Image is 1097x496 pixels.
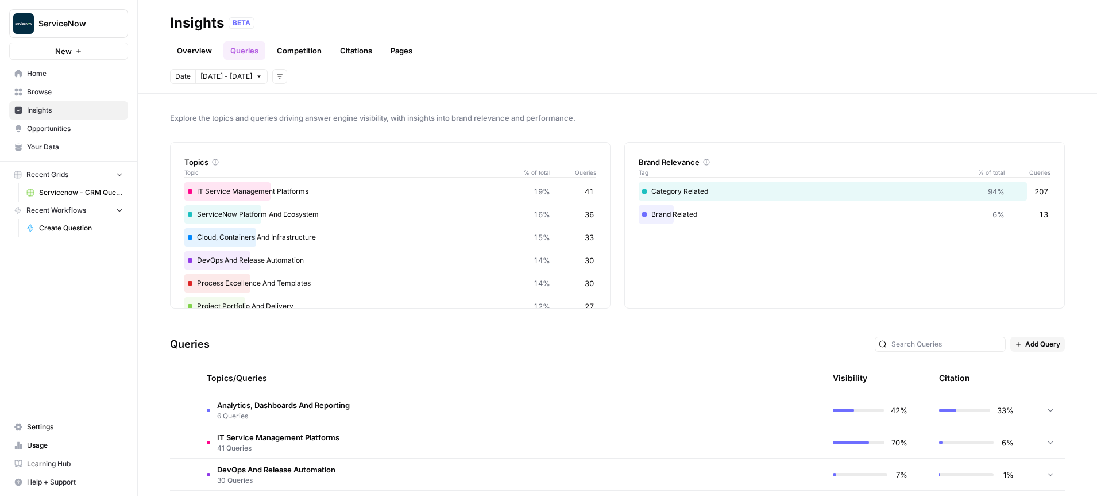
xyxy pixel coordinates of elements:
a: Insights [9,101,128,120]
div: Brand Related [639,205,1050,224]
div: Visibility [833,372,867,384]
span: Queries [1005,168,1050,177]
div: BETA [229,17,254,29]
span: Date [175,71,191,82]
a: Opportunities [9,120,128,138]
div: IT Service Management Platforms [184,182,596,201]
span: Tag [639,168,970,177]
span: 42% [891,405,907,416]
div: Topics/Queries [207,362,705,394]
span: Browse [27,87,123,97]
span: 6 Queries [217,411,350,421]
span: Help + Support [27,477,123,487]
a: Competition [270,41,329,60]
a: Usage [9,436,128,455]
span: [DATE] - [DATE] [200,71,252,82]
span: 70% [891,437,907,448]
div: Category Related [639,182,1050,201]
span: New [55,45,72,57]
span: 36 [585,209,594,220]
span: Usage [27,440,123,451]
span: Settings [27,422,123,432]
span: 30 [585,278,594,289]
div: ServiceNow Platform And Ecosystem [184,205,596,224]
input: Search Queries [891,339,1002,350]
span: Your Data [27,142,123,152]
span: 6% [992,209,1005,220]
span: Recent Grids [26,170,68,180]
button: Recent Grids [9,166,128,183]
span: Learning Hub [27,459,123,469]
span: Recent Workflows [26,205,86,216]
span: IT Service Management Platforms [217,432,339,443]
span: 207 [1034,186,1048,197]
div: Process Excellence And Templates [184,274,596,293]
a: Create Question [21,219,128,237]
span: % of total [970,168,1005,177]
div: DevOps And Release Automation [184,251,596,270]
img: ServiceNow Logo [13,13,34,34]
button: Add Query [1010,337,1065,352]
span: 13 [1039,209,1048,220]
div: Cloud, Containers And Infrastructure [184,228,596,247]
span: 33 [585,232,594,243]
span: Explore the topics and queries driving answer engine visibility, with insights into brand relevan... [170,112,1065,124]
span: DevOps And Release Automation [217,464,335,475]
h3: Queries [170,336,210,352]
a: Your Data [9,138,128,156]
span: 41 Queries [217,443,339,453]
span: Analytics, Dashboards And Reporting [217,399,350,411]
span: 30 [585,255,594,266]
span: Servicenow - CRM Question Gen [39,187,123,198]
button: Help + Support [9,473,128,491]
span: 14% [534,278,550,289]
button: Recent Workflows [9,202,128,219]
span: 15% [534,232,550,243]
button: New [9,43,128,60]
a: Pages [384,41,419,60]
div: Insights [170,14,224,32]
span: Opportunities [27,124,123,134]
span: 30 Queries [217,475,335,486]
span: 1% [1001,469,1014,480]
div: Topics [184,156,596,168]
a: Queries [223,41,265,60]
span: Home [27,68,123,79]
span: 41 [585,186,594,197]
span: Topic [184,168,516,177]
span: 16% [534,209,550,220]
a: Settings [9,418,128,436]
span: ServiceNow [38,18,108,29]
a: Citations [333,41,379,60]
div: Citation [939,362,970,394]
span: 27 [585,301,594,312]
span: 12% [534,301,550,312]
a: Learning Hub [9,455,128,473]
a: Overview [170,41,219,60]
div: Project Portfolio And Delivery [184,297,596,316]
span: Create Question [39,223,123,233]
span: Queries [550,168,596,177]
span: Add Query [1025,339,1060,349]
button: Workspace: ServiceNow [9,9,128,38]
a: Browse [9,83,128,101]
a: Home [9,64,128,83]
span: % of total [516,168,550,177]
span: 14% [534,255,550,266]
span: 33% [997,405,1014,416]
span: 19% [534,186,550,197]
span: 7% [894,469,907,480]
button: [DATE] - [DATE] [195,69,268,84]
span: 6% [1001,437,1014,448]
span: Insights [27,105,123,116]
div: Brand Relevance [639,156,1050,168]
a: Servicenow - CRM Question Gen [21,183,128,202]
span: 94% [988,186,1005,197]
